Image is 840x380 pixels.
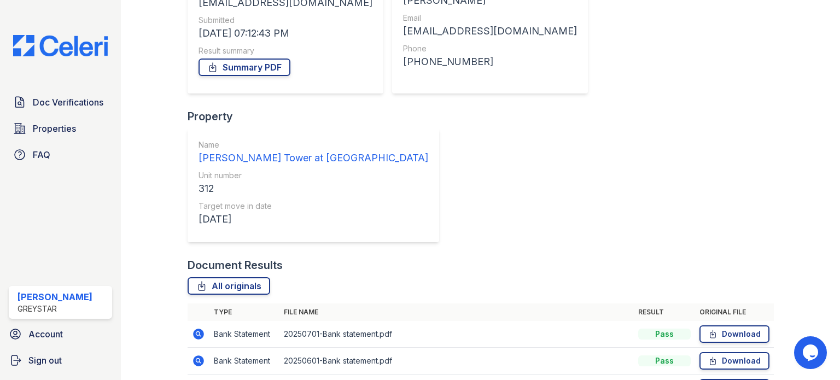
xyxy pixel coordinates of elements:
[209,348,279,375] td: Bank Statement
[9,91,112,113] a: Doc Verifications
[199,201,428,212] div: Target move in date
[279,348,634,375] td: 20250601-Bank statement.pdf
[4,35,116,56] img: CE_Logo_Blue-a8612792a0a2168367f1c8372b55b34899dd931a85d93a1a3d3e32e68fde9ad4.png
[209,321,279,348] td: Bank Statement
[209,303,279,321] th: Type
[4,323,116,345] a: Account
[199,15,372,26] div: Submitted
[188,109,448,124] div: Property
[33,96,103,109] span: Doc Verifications
[199,181,428,196] div: 312
[17,303,92,314] div: Greystar
[9,144,112,166] a: FAQ
[638,329,691,340] div: Pass
[699,325,769,343] a: Download
[188,277,270,295] a: All originals
[634,303,695,321] th: Result
[403,43,577,54] div: Phone
[199,139,428,166] a: Name [PERSON_NAME] Tower at [GEOGRAPHIC_DATA]
[403,54,577,69] div: [PHONE_NUMBER]
[199,45,372,56] div: Result summary
[199,170,428,181] div: Unit number
[699,352,769,370] a: Download
[28,354,62,367] span: Sign out
[188,258,283,273] div: Document Results
[199,139,428,150] div: Name
[279,303,634,321] th: File name
[695,303,774,321] th: Original file
[17,290,92,303] div: [PERSON_NAME]
[199,26,372,41] div: [DATE] 07:12:43 PM
[199,150,428,166] div: [PERSON_NAME] Tower at [GEOGRAPHIC_DATA]
[638,355,691,366] div: Pass
[33,148,50,161] span: FAQ
[9,118,112,139] a: Properties
[199,59,290,76] a: Summary PDF
[794,336,829,369] iframe: chat widget
[403,13,577,24] div: Email
[4,349,116,371] a: Sign out
[279,321,634,348] td: 20250701-Bank statement.pdf
[199,212,428,227] div: [DATE]
[403,24,577,39] div: [EMAIL_ADDRESS][DOMAIN_NAME]
[28,328,63,341] span: Account
[33,122,76,135] span: Properties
